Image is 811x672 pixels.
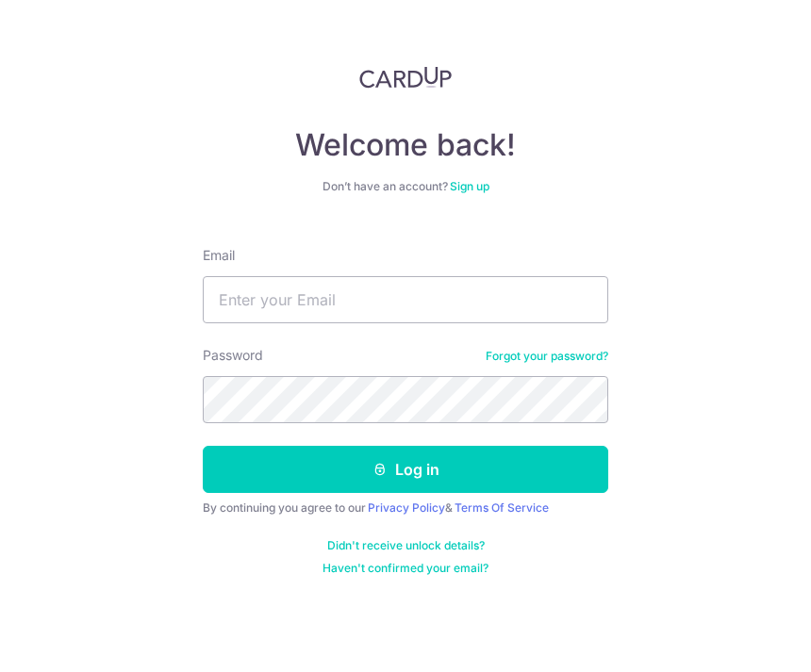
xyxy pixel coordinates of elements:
a: Didn't receive unlock details? [327,538,485,553]
a: Sign up [450,179,489,193]
div: Don’t have an account? [203,179,608,194]
a: Terms Of Service [455,500,549,515]
div: By continuing you agree to our & [203,500,608,516]
a: Forgot your password? [486,349,608,364]
button: Log in [203,446,608,493]
label: Password [203,346,263,365]
a: Haven't confirmed your email? [323,561,488,576]
a: Privacy Policy [368,500,445,515]
label: Email [203,246,235,265]
h4: Welcome back! [203,126,608,164]
img: CardUp Logo [359,66,452,89]
input: Enter your Email [203,276,608,323]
